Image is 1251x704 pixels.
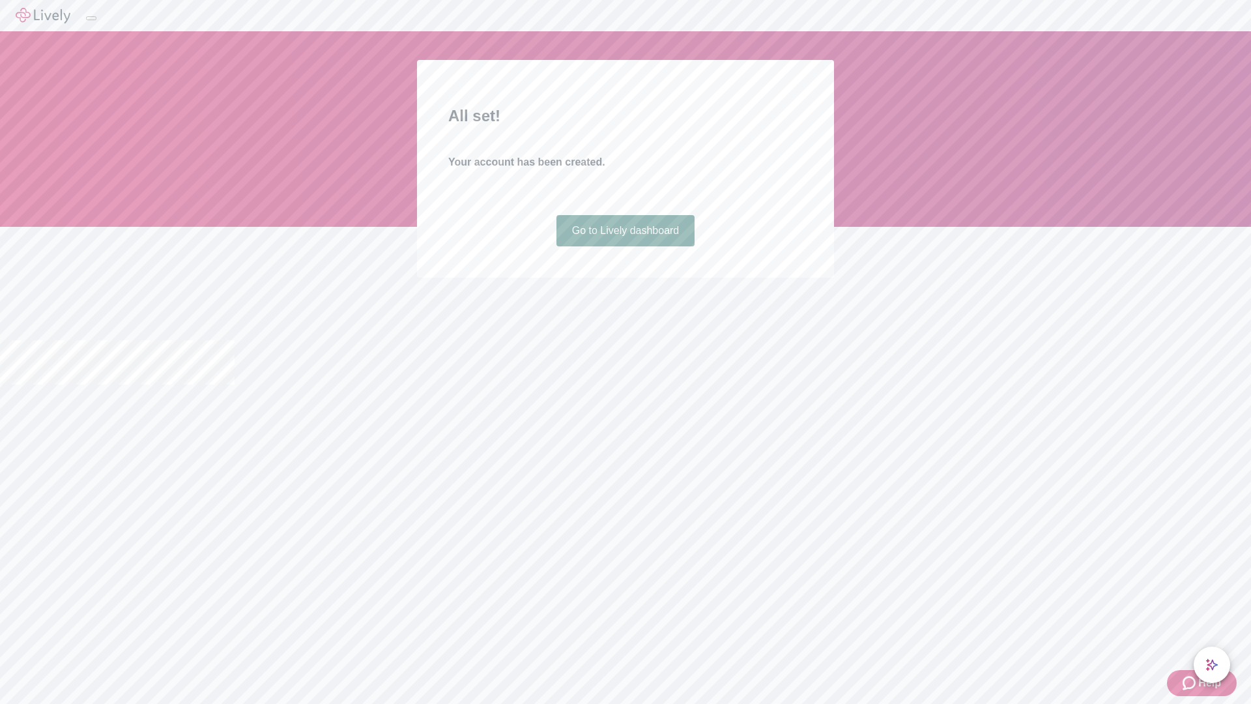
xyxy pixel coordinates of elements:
[1183,675,1198,691] svg: Zendesk support icon
[556,215,695,246] a: Go to Lively dashboard
[1198,675,1221,691] span: Help
[1194,647,1230,683] button: chat
[16,8,70,23] img: Lively
[1205,658,1218,671] svg: Lively AI Assistant
[448,154,803,170] h4: Your account has been created.
[1167,670,1237,696] button: Zendesk support iconHelp
[86,16,96,20] button: Log out
[448,104,803,128] h2: All set!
